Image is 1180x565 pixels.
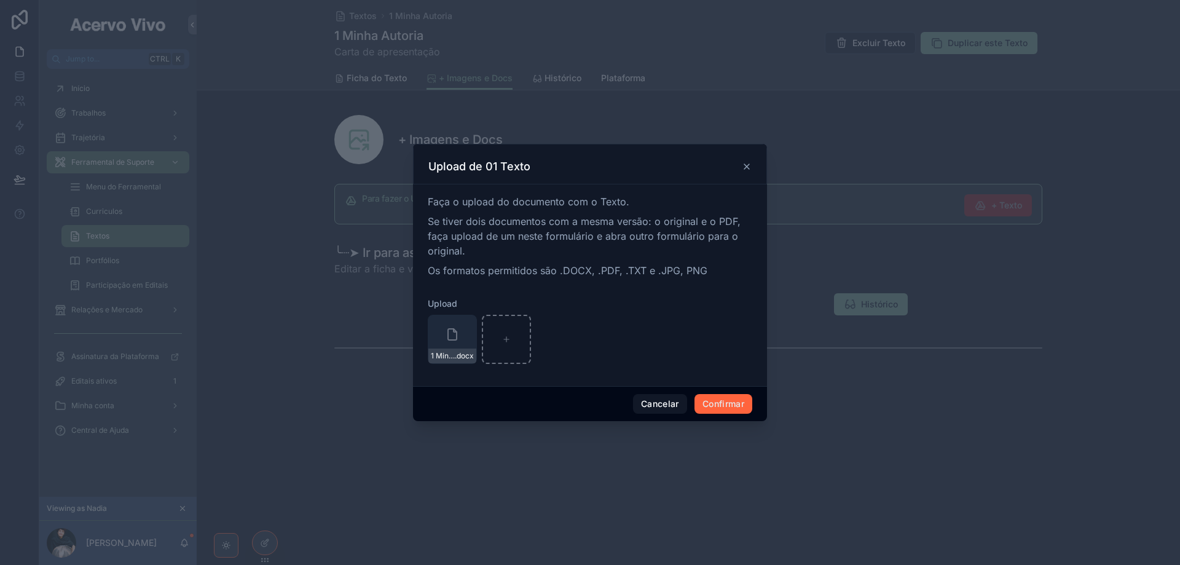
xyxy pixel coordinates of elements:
p: Os formatos permitidos são .DOCX, .PDF, .TXT e .JPG, PNG [428,263,752,278]
span: .docx [455,351,474,361]
h3: Upload de 01 Texto [428,159,530,174]
span: Upload [428,298,457,309]
p: Faça o upload do documento com o Texto. [428,194,752,209]
button: Confirmar [694,394,752,414]
span: 1 Minha Autoria [431,351,455,361]
p: Se tiver dois documentos com a mesma versão: o original e o PDF, faça upload de um neste formulár... [428,214,752,258]
button: Cancelar [633,394,687,414]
